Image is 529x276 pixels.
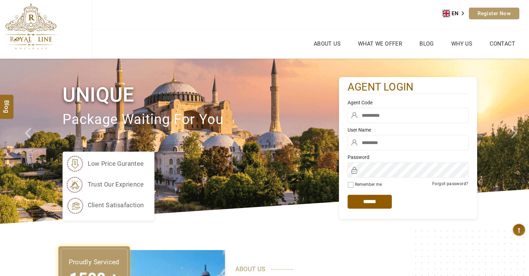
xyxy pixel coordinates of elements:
[348,99,469,106] label: Agent Code
[348,126,469,133] label: User Name
[235,264,467,274] p: ABOUT US
[443,8,469,19] div: Language
[5,3,57,50] img: The Royal Line Holidays
[443,8,469,19] aside: Language selected: English
[66,176,144,193] li: trust our exprience
[63,108,339,131] p: package waiting for you
[432,181,468,186] a: Forgot password?
[356,39,404,49] a: What we Offer
[271,263,293,273] span: ............
[450,39,474,49] a: Why Us
[66,155,144,172] li: low price gurantee
[469,8,519,19] a: Register Now
[418,39,436,49] a: Blog
[63,82,339,108] h1: Unique
[66,197,144,214] li: client satisafaction
[443,8,469,19] a: EN
[16,59,42,224] a: Check next prev
[355,182,382,187] label: Remember me
[348,80,469,94] h2: agent login
[488,39,517,49] a: Contact
[502,59,529,224] a: Check next image
[2,100,11,106] span: Blog
[312,39,342,49] a: About Us
[348,154,469,161] label: Password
